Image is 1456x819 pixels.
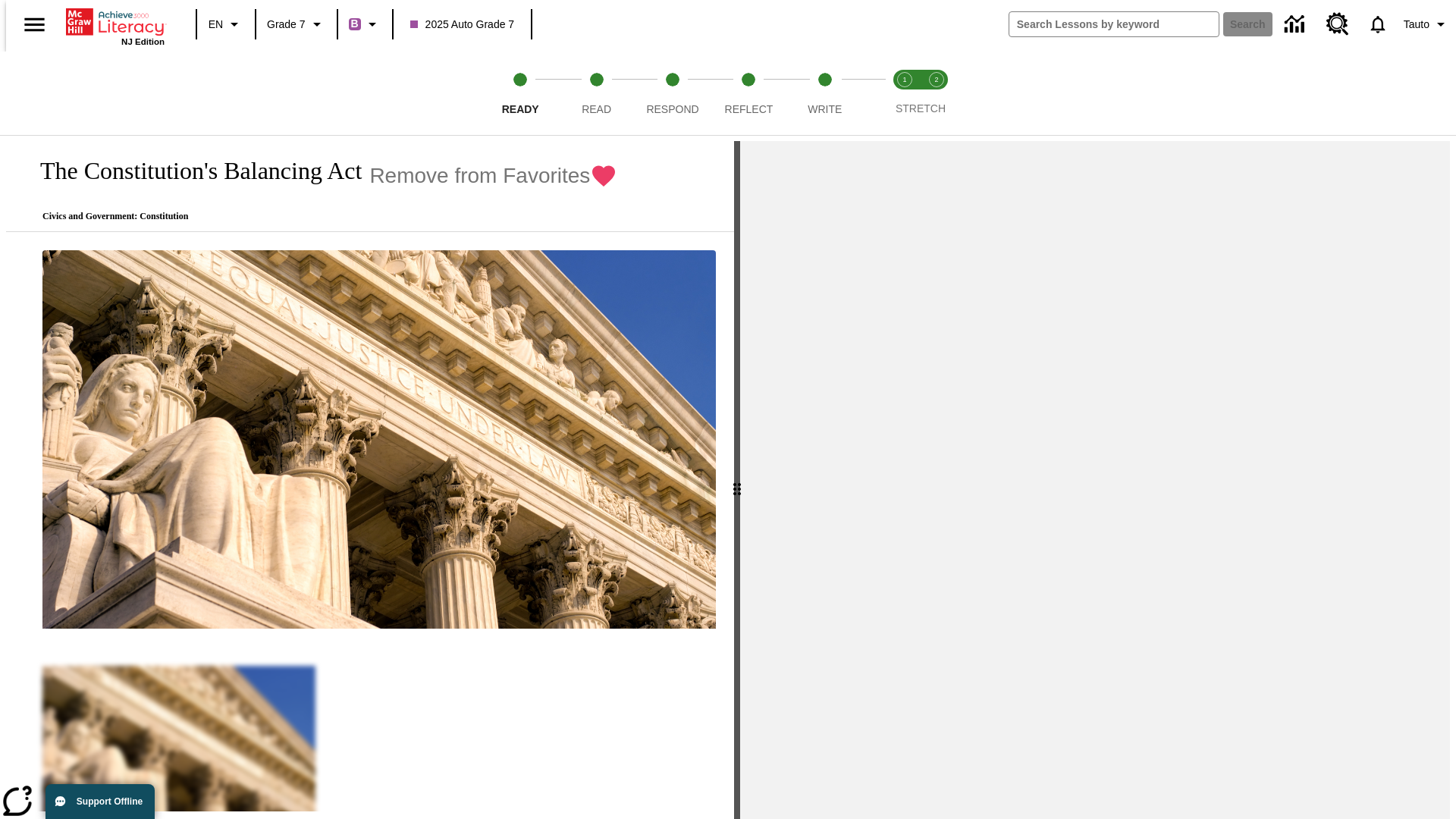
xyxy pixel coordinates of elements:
button: Ready step 1 of 5 [476,52,564,135]
button: Language: EN, Select a language [202,11,250,38]
text: 1 [902,76,906,83]
p: Civics and Government: Constitution [24,211,617,222]
button: Remove from Favorites - The Constitution's Balancing Act [369,162,617,189]
button: Write step 5 of 5 [781,52,869,135]
button: Stretch Respond step 2 of 2 [915,52,959,135]
text: 2 [934,76,938,83]
div: Home [66,5,165,46]
h1: The Constitution's Balancing Act [24,157,362,185]
div: activity [740,141,1450,819]
span: Read [582,103,611,115]
button: Support Offline [45,784,155,819]
button: Respond step 3 of 5 [629,52,717,135]
span: B [351,14,359,33]
span: NJ Edition [121,37,165,46]
span: STRETCH [896,102,946,115]
span: Grade 7 [267,17,306,33]
span: Write [808,103,842,115]
span: Tauto [1404,17,1429,33]
span: Ready [502,103,539,115]
span: 2025 Auto Grade 7 [410,17,515,33]
button: Stretch Read step 1 of 2 [883,52,927,135]
button: Grade: Grade 7, Select a grade [261,11,332,38]
span: Reflect [725,103,773,115]
div: Press Enter or Spacebar and then press right and left arrow keys to move the slider [734,141,740,819]
span: Support Offline [77,796,143,807]
button: Open side menu [12,2,57,47]
button: Boost Class color is purple. Change class color [343,11,388,38]
span: Remove from Favorites [369,164,590,188]
a: Notifications [1358,5,1398,44]
a: Data Center [1276,4,1317,45]
button: Profile/Settings [1398,11,1456,38]
span: Respond [646,103,698,115]
div: reading [6,141,734,811]
input: search field [1009,12,1219,36]
img: The U.S. Supreme Court Building displays the phrase, "Equal Justice Under Law." [42,250,716,629]
button: Read step 2 of 5 [552,52,640,135]
a: Resource Center, Will open in new tab [1317,4,1358,45]
span: EN [209,17,223,33]
button: Reflect step 4 of 5 [704,52,792,135]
